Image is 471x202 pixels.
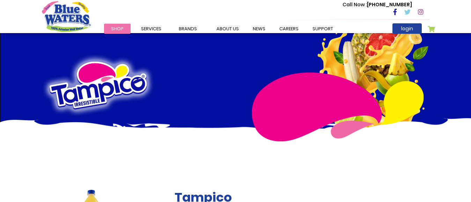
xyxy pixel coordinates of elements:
a: login [392,23,422,34]
a: about us [209,24,246,34]
a: Brands [172,24,204,34]
a: Shop [104,24,131,34]
a: News [246,24,272,34]
span: Services [141,25,161,32]
a: careers [272,24,306,34]
span: Brands [179,25,197,32]
a: support [306,24,340,34]
a: store logo [42,1,91,32]
span: Shop [111,25,124,32]
span: Call Now : [343,1,367,8]
p: [PHONE_NUMBER] [343,1,412,8]
a: Services [134,24,168,34]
